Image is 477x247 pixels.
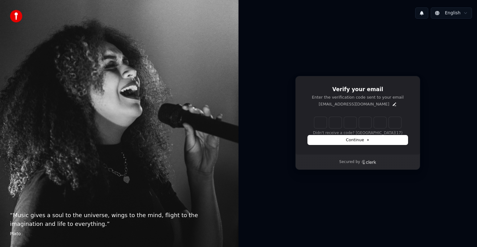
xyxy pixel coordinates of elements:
[314,117,401,128] input: Enter verification code
[10,10,22,22] img: youka
[308,95,408,100] p: Enter the verification code sent to your email
[308,135,408,145] button: Continue
[392,102,397,107] button: Edit
[339,160,360,165] p: Secured by
[10,231,229,237] footer: Plato
[308,86,408,93] h1: Verify your email
[10,211,229,228] p: “ Music gives a soul to the universe, wings to the mind, flight to the imagination and life to ev...
[319,101,389,107] p: [EMAIL_ADDRESS][DOMAIN_NAME]
[346,137,370,143] span: Continue
[361,160,376,164] a: Clerk logo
